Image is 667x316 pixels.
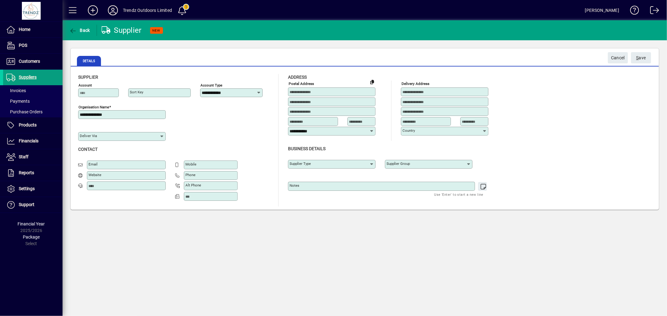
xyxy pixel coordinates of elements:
span: S [636,55,639,60]
a: Invoices [3,85,63,96]
span: Financial Year [18,221,45,226]
button: Profile [103,5,123,16]
span: Home [19,27,30,32]
button: Back [68,25,92,36]
a: Products [3,117,63,133]
a: Settings [3,181,63,197]
span: Products [19,122,37,127]
button: Save [631,52,651,63]
span: Package [23,235,40,239]
app-page-header-button: Back [63,25,97,36]
a: Reports [3,165,63,181]
span: POS [19,43,27,48]
span: Settings [19,186,35,191]
mat-label: Account [78,83,92,87]
a: POS [3,38,63,53]
button: Cancel [608,52,628,63]
mat-label: Supplier group [387,161,410,166]
div: Supplier [102,25,142,35]
div: [PERSON_NAME] [585,5,619,15]
mat-label: Deliver via [80,134,97,138]
a: Payments [3,96,63,106]
span: Purchase Orders [6,109,43,114]
mat-label: Email [88,162,98,166]
a: Staff [3,149,63,165]
a: Purchase Orders [3,106,63,117]
span: Payments [6,99,30,104]
mat-label: Phone [185,173,195,177]
mat-label: Website [88,173,101,177]
a: Logout [645,1,659,22]
mat-label: Mobile [185,162,196,166]
span: Cancel [611,53,625,63]
span: Details [77,56,101,66]
span: Business details [288,146,326,151]
mat-label: Account Type [200,83,222,87]
span: Reports [19,170,34,175]
a: Knowledge Base [625,1,639,22]
span: Address [288,75,307,80]
span: Customers [19,59,40,64]
span: Back [69,28,90,33]
span: NEW [153,28,160,32]
a: Home [3,22,63,37]
button: Copy to Delivery address [367,77,377,87]
span: Support [19,202,34,207]
span: Contact [78,147,98,152]
mat-label: Organisation name [78,105,109,109]
a: Customers [3,54,63,69]
button: Add [83,5,103,16]
span: Financials [19,138,38,143]
span: Invoices [6,88,26,93]
a: Financials [3,133,63,149]
span: Supplier [78,75,98,80]
span: Staff [19,154,28,159]
mat-label: Supplier type [290,161,311,166]
mat-label: Notes [290,183,299,188]
a: Support [3,197,63,213]
span: ave [636,53,646,63]
mat-hint: Use 'Enter' to start a new line [434,191,483,198]
mat-label: Alt Phone [185,183,201,187]
mat-label: Country [402,128,415,133]
span: Suppliers [19,75,37,80]
div: Trendz Outdoors Limited [123,5,172,15]
mat-label: Sort key [130,90,143,94]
